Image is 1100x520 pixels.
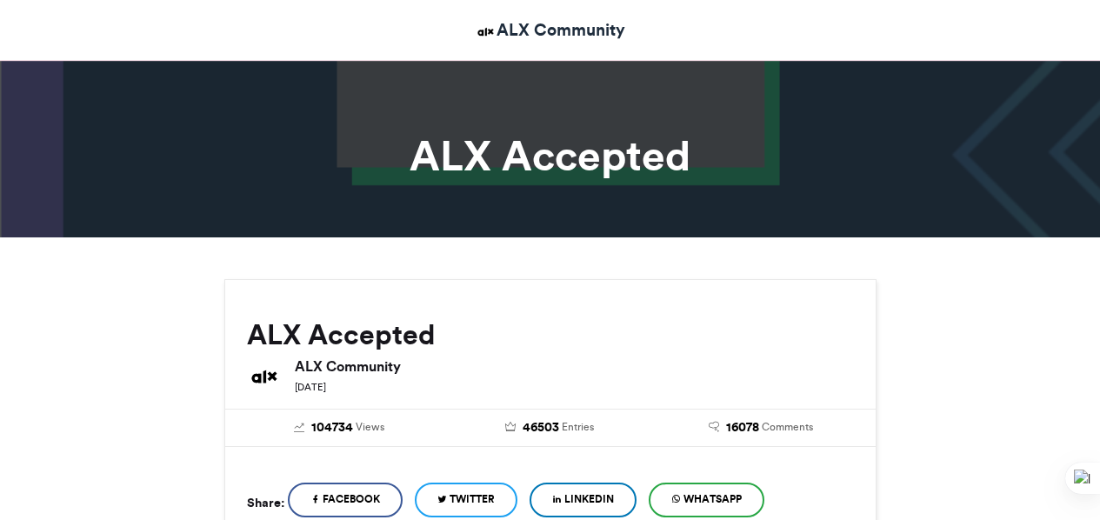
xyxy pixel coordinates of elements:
[475,21,497,43] img: ALX Community
[762,419,813,435] span: Comments
[356,419,384,435] span: Views
[669,418,854,437] a: 16078 Comments
[457,418,643,437] a: 46503 Entries
[726,418,759,437] span: 16078
[323,491,380,507] span: Facebook
[247,319,854,350] h2: ALX Accepted
[295,381,326,393] small: [DATE]
[288,483,403,517] a: Facebook
[523,418,559,437] span: 46503
[68,135,1033,177] h1: ALX Accepted
[247,359,282,394] img: ALX Community
[247,491,284,514] h5: Share:
[295,359,854,373] h6: ALX Community
[247,418,432,437] a: 104734 Views
[649,483,764,517] a: WhatsApp
[564,491,614,507] span: LinkedIn
[562,419,594,435] span: Entries
[683,491,742,507] span: WhatsApp
[311,418,353,437] span: 104734
[415,483,517,517] a: Twitter
[530,483,637,517] a: LinkedIn
[475,17,625,43] a: ALX Community
[450,491,495,507] span: Twitter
